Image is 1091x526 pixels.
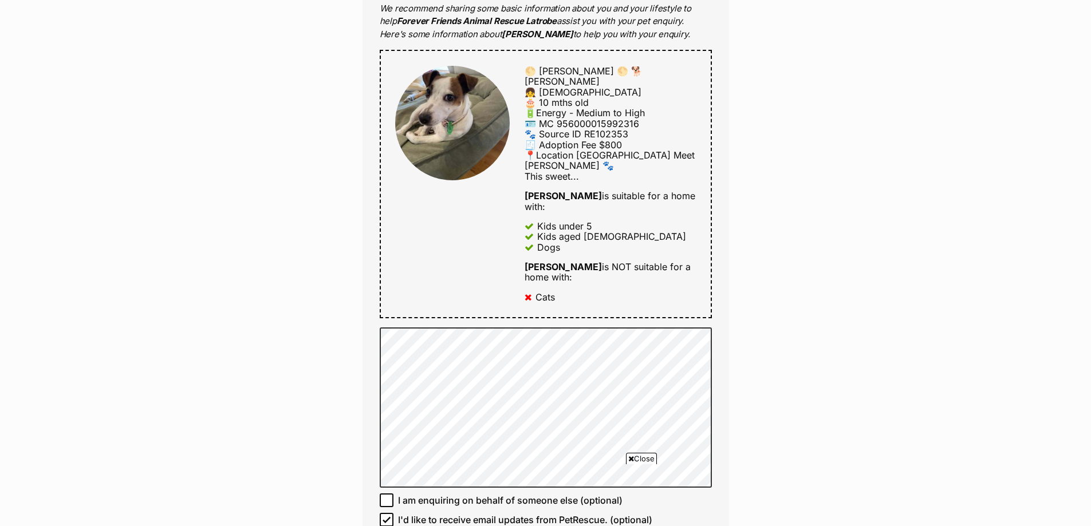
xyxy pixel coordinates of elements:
[525,261,602,272] strong: [PERSON_NAME]
[537,221,592,231] div: Kids under 5
[535,292,555,302] div: Cats
[268,469,824,520] iframe: Advertisement
[525,262,696,283] div: is NOT suitable for a home with:
[537,242,560,252] div: Dogs
[525,65,671,161] span: 🐕 [PERSON_NAME] 👧 [DEMOGRAPHIC_DATA] 🎂 10 mths old 🔋Energy - Medium to High 🪪 MC 956000015992316 ...
[525,149,695,182] span: Meet [PERSON_NAME] 🐾 This sweet...
[397,15,557,26] strong: Forever Friends Animal Rescue Latrobe
[537,231,686,242] div: Kids aged [DEMOGRAPHIC_DATA]
[395,66,510,180] img: Luna
[502,29,573,39] strong: [PERSON_NAME]
[525,191,696,212] div: is suitable for a home with:
[626,453,657,464] span: Close
[525,190,602,201] strong: [PERSON_NAME]
[380,2,712,41] p: We recommend sharing some basic information about you and your lifestyle to help assist you with ...
[525,65,628,77] span: 🌕 [PERSON_NAME] 🌕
